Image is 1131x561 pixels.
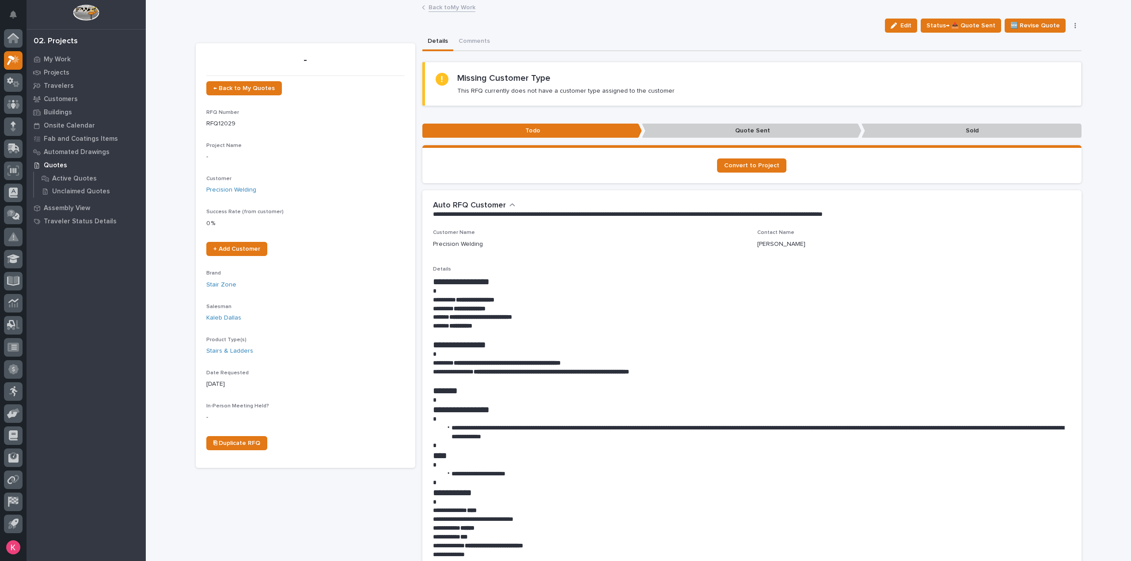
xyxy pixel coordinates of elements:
p: Travelers [44,82,74,90]
h2: Auto RFQ Customer [433,201,506,211]
button: 🆕 Revise Quote [1005,19,1066,33]
a: Automated Drawings [27,145,146,158]
a: Stairs & Ladders [206,346,253,356]
p: - [206,54,405,67]
a: Stair Zone [206,280,236,290]
span: Customer Name [433,230,475,235]
span: Edit [900,22,911,30]
span: Contact Name [757,230,794,235]
p: My Work [44,56,71,64]
p: Todo [422,124,642,138]
p: Sold [862,124,1081,138]
span: 🆕 Revise Quote [1010,20,1060,31]
button: Edit [885,19,917,33]
p: Assembly View [44,204,90,212]
span: Date Requested [206,370,249,376]
a: Onsite Calendar [27,119,146,132]
a: My Work [27,53,146,66]
span: RFQ Number [206,110,239,115]
p: Projects [44,69,69,77]
span: Customer [206,176,232,181]
a: ⎘ Duplicate RFQ [206,436,267,450]
p: Active Quotes [52,175,97,183]
p: Traveler Status Details [44,218,117,226]
span: Product Type(s) [206,337,247,343]
span: ← Back to My Quotes [213,85,275,91]
p: Precision Welding [433,240,483,249]
a: Customers [27,92,146,105]
p: - [206,413,405,422]
p: RFQ12029 [206,119,405,128]
button: Comments [453,33,495,51]
button: Auto RFQ Customer [433,201,516,211]
button: Notifications [4,5,23,24]
a: Active Quotes [34,172,146,184]
button: Status→ 📤 Quote Sent [921,19,1001,33]
a: Precision Welding [206,185,256,195]
span: Success Rate (from customer) [206,209,284,215]
img: Workspace Logo [73,4,99,21]
p: Quotes [44,162,67,169]
p: 0 % [206,219,405,228]
a: Unclaimed Quotes [34,185,146,197]
span: ⎘ Duplicate RFQ [213,440,260,446]
p: This RFQ currently does not have a customer type assigned to the customer [457,87,675,95]
p: Onsite Calendar [44,122,95,130]
a: Kaleb Dallas [206,313,241,323]
a: Buildings [27,105,146,119]
a: Convert to Project [717,158,786,173]
a: Fab and Coatings Items [27,132,146,145]
span: + Add Customer [213,246,260,252]
p: Customers [44,95,78,103]
p: [PERSON_NAME] [757,240,805,249]
span: Status→ 📤 Quote Sent [926,20,995,31]
p: Automated Drawings [44,148,110,156]
span: Salesman [206,304,232,309]
a: + Add Customer [206,242,267,256]
span: Convert to Project [724,162,779,169]
p: Unclaimed Quotes [52,188,110,196]
p: Quote Sent [642,124,862,138]
h2: Missing Customer Type [457,73,550,83]
a: Back toMy Work [429,2,475,12]
p: Buildings [44,109,72,117]
p: Fab and Coatings Items [44,135,118,143]
a: ← Back to My Quotes [206,81,282,95]
button: users-avatar [4,538,23,557]
button: Details [422,33,453,51]
a: Projects [27,66,146,79]
span: Details [433,267,451,272]
a: Traveler Status Details [27,215,146,228]
div: Notifications [11,11,23,25]
span: In-Person Meeting Held? [206,403,269,409]
span: Brand [206,271,221,276]
a: Travelers [27,79,146,92]
a: Quotes [27,158,146,172]
div: 02. Projects [34,37,78,46]
span: Project Name [206,143,242,148]
p: [DATE] [206,380,405,389]
a: Assembly View [27,201,146,215]
p: - [206,152,405,162]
